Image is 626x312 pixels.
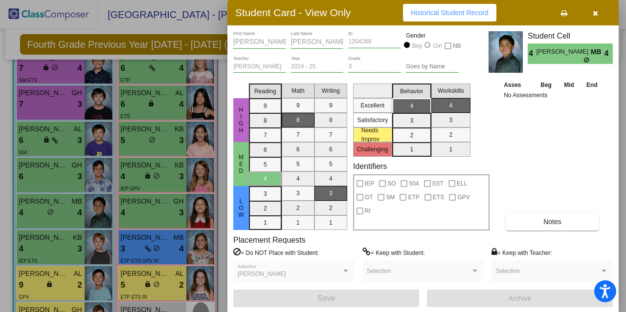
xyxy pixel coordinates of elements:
span: 504 [409,178,419,189]
label: = Keep with Student: [362,248,425,257]
input: goes by name [406,63,459,70]
label: Placement Requests [233,235,306,245]
label: = Keep with Teacher: [492,248,552,257]
button: Archive [427,290,613,307]
button: Save [233,290,419,307]
input: year [291,63,344,70]
span: Archive [509,294,532,302]
th: Asses [501,80,534,90]
button: Notes [506,213,599,230]
span: Historical Student Record [411,9,489,17]
span: ELL [457,178,467,189]
span: ETP [408,191,419,203]
label: = Do NOT Place with Student: [233,248,319,257]
h3: Student Card - View Only [235,6,351,19]
span: NB [453,40,461,52]
span: Med [237,154,246,174]
span: [PERSON_NAME] [536,47,590,57]
span: GPV [457,191,469,203]
span: 4 [604,48,613,60]
th: Mid [558,80,580,90]
span: Low [237,198,246,218]
div: Girl [432,42,442,50]
span: SM [386,191,395,203]
input: teacher [233,63,286,70]
div: Boy [412,42,423,50]
th: Beg [534,80,558,90]
h3: Student Cell [528,31,613,41]
button: Historical Student Record [403,4,496,21]
span: ETS [433,191,444,203]
span: MB [591,47,604,57]
span: IEP [365,178,374,189]
span: SST [432,178,444,189]
span: SO [387,178,396,189]
input: Enter ID [348,39,401,45]
span: Save [317,294,335,302]
span: RI [365,205,371,217]
span: GT [365,191,373,203]
span: [PERSON_NAME] [238,270,286,277]
td: No Assessments [501,90,604,100]
mat-label: Gender [406,31,459,40]
span: HIgh [237,106,246,134]
span: 4 [528,48,536,60]
span: Notes [543,218,561,226]
input: grade [348,63,401,70]
th: End [580,80,604,90]
label: Identifiers [353,162,387,171]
